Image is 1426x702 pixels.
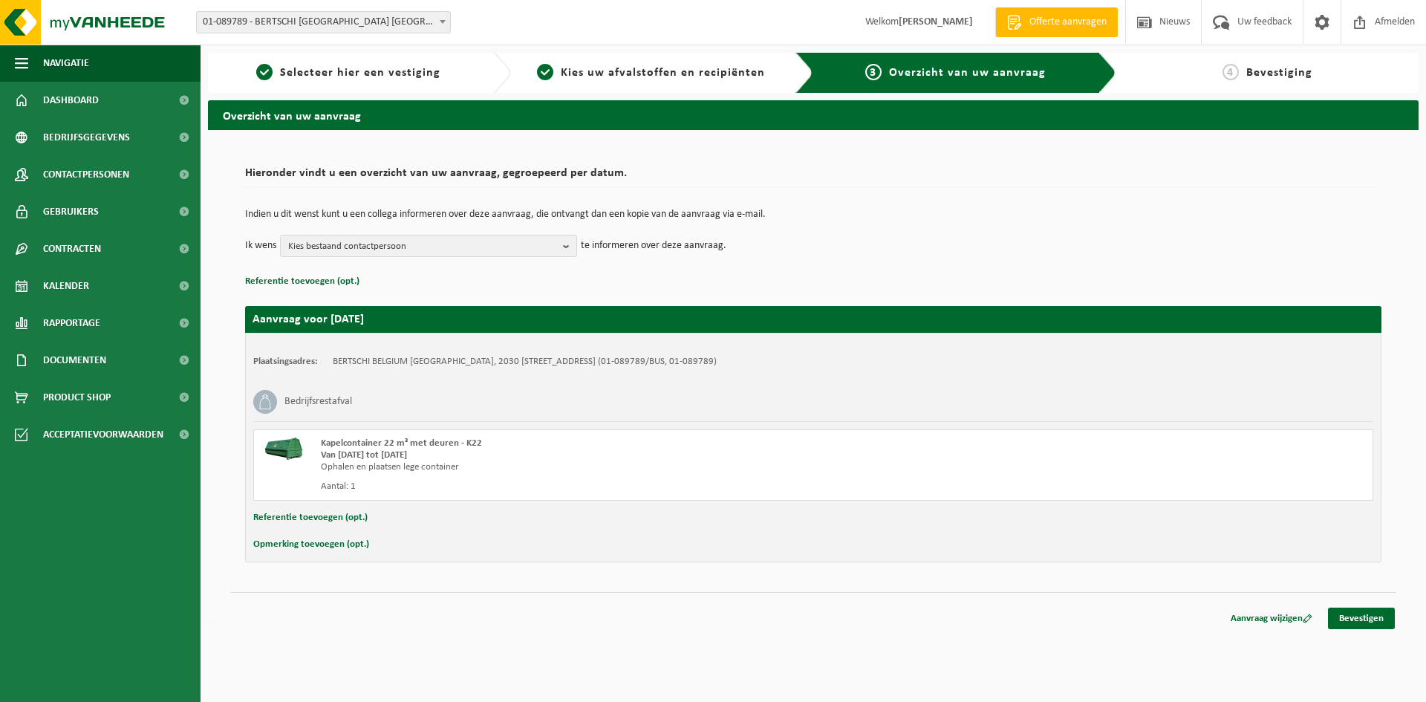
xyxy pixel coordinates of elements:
[865,64,882,80] span: 3
[43,230,101,267] span: Contracten
[321,450,407,460] strong: Van [DATE] tot [DATE]
[208,100,1419,129] h2: Overzicht van uw aanvraag
[889,67,1046,79] span: Overzicht van uw aanvraag
[280,67,440,79] span: Selecteer hier een vestiging
[253,357,318,366] strong: Plaatsingsadres:
[995,7,1118,37] a: Offerte aanvragen
[245,235,276,257] p: Ik wens
[261,438,306,460] img: HK-XK-22-GN-00.png
[1328,608,1395,629] a: Bevestigen
[253,313,364,325] strong: Aanvraag voor [DATE]
[581,235,726,257] p: te informeren over deze aanvraag.
[43,305,100,342] span: Rapportage
[321,438,482,448] span: Kapelcontainer 22 m³ met deuren - K22
[196,11,451,33] span: 01-089789 - BERTSCHI BELGIUM NV - ANTWERPEN
[43,156,129,193] span: Contactpersonen
[43,45,89,82] span: Navigatie
[43,342,106,379] span: Documenten
[561,67,765,79] span: Kies uw afvalstoffen en recipiënten
[333,356,717,368] td: BERTSCHI BELGIUM [GEOGRAPHIC_DATA], 2030 [STREET_ADDRESS] (01-089789/BUS, 01-089789)
[256,64,273,80] span: 1
[1220,608,1324,629] a: Aanvraag wijzigen
[43,379,111,416] span: Product Shop
[1246,67,1312,79] span: Bevestiging
[284,390,352,414] h3: Bedrijfsrestafval
[43,267,89,305] span: Kalender
[1222,64,1239,80] span: 4
[518,64,784,82] a: 2Kies uw afvalstoffen en recipiënten
[899,16,973,27] strong: [PERSON_NAME]
[253,535,369,554] button: Opmerking toevoegen (opt.)
[43,119,130,156] span: Bedrijfsgegevens
[43,82,99,119] span: Dashboard
[215,64,481,82] a: 1Selecteer hier een vestiging
[197,12,450,33] span: 01-089789 - BERTSCHI BELGIUM NV - ANTWERPEN
[43,193,99,230] span: Gebruikers
[245,272,359,291] button: Referentie toevoegen (opt.)
[245,167,1381,187] h2: Hieronder vindt u een overzicht van uw aanvraag, gegroepeerd per datum.
[43,416,163,453] span: Acceptatievoorwaarden
[321,461,873,473] div: Ophalen en plaatsen lege container
[537,64,553,80] span: 2
[253,508,368,527] button: Referentie toevoegen (opt.)
[245,209,1381,220] p: Indien u dit wenst kunt u een collega informeren over deze aanvraag, die ontvangt dan een kopie v...
[1026,15,1110,30] span: Offerte aanvragen
[321,481,873,493] div: Aantal: 1
[280,235,577,257] button: Kies bestaand contactpersoon
[288,235,557,258] span: Kies bestaand contactpersoon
